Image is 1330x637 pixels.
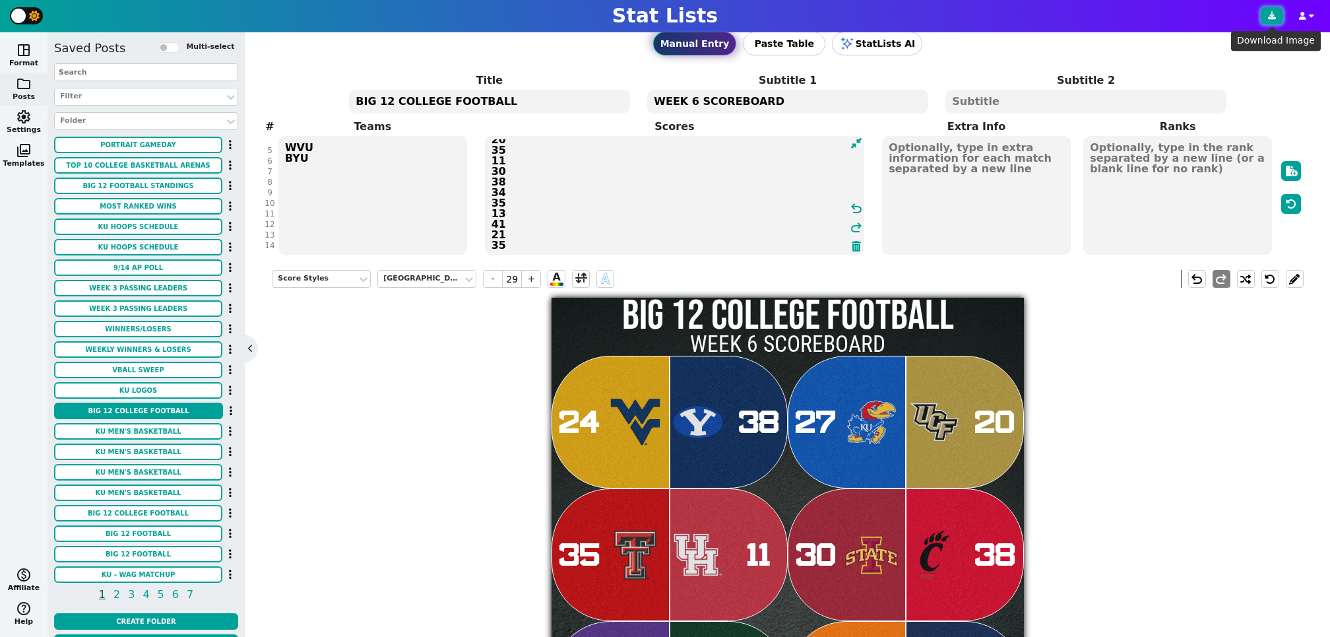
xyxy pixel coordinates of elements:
div: 8 [265,177,274,187]
span: undo [848,201,864,217]
div: 9 [265,187,274,198]
label: Teams [272,119,473,135]
button: redo [1213,270,1230,288]
label: Subtitle 1 [639,73,937,88]
input: Search [54,63,238,81]
span: 1 [97,586,108,603]
button: WEEK 3 PASSING LEADERS [54,280,222,296]
h1: Stat Lists [612,4,718,28]
button: Create Folder [54,613,238,630]
h5: Saved Posts [54,41,125,55]
span: 35 [559,535,600,574]
button: KU MEN'S BASKETBALL [54,423,222,440]
span: settings [16,109,32,125]
span: help [16,601,32,617]
button: WEEK 3 PASSING LEADERS [54,300,222,317]
div: 5 [265,145,274,156]
button: WEEKLY WINNERS & LOSERS [54,341,222,358]
span: 38 [975,535,1016,574]
textarea: 24 38 27 20 35 11 30 38 34 35 13 41 21 35 [485,136,865,255]
span: 5 [156,586,166,603]
textarea: WVU BYU KU UCF TTU HOU ISU CIN KSU BAY OKST ARIZ COLO TCU [278,136,467,255]
h1: BIG 12 COLLEGE FOOTBALL [552,296,1024,338]
div: Score Styles [278,273,352,285]
span: 30 [796,535,837,574]
span: space_dashboard [16,42,32,58]
label: Scores [473,119,875,135]
span: 4 [141,586,151,603]
span: 24 [559,403,600,442]
button: undo [1188,270,1206,288]
label: Multi-select [186,42,234,53]
span: redo [1213,271,1229,287]
button: KU HOOPS SCHEDULE [54,218,222,235]
button: TOP 10 COLLEGE BASKETBALL ARENAS [54,157,222,174]
button: StatLists AI [832,32,922,55]
button: VBALL SWEEP [54,362,222,378]
span: 27 [796,403,837,442]
span: undo [1189,271,1205,287]
span: redo [848,220,864,236]
span: 20 [975,403,1015,442]
span: A [601,268,610,290]
button: KU HOOPS SCHEDULE [54,239,222,255]
button: KU LOGOS [54,382,222,399]
span: 38 [739,403,780,442]
div: 7 [265,166,274,177]
span: - [483,270,503,288]
button: WINNERS/LOSERS [54,321,222,337]
button: Paste Table [743,32,825,55]
span: photo_library [16,143,32,158]
label: Extra Info [876,119,1077,135]
label: Subtitle 2 [937,73,1235,88]
textarea: WEEK 6 SCOREBOARD [647,90,928,114]
button: MOST RANKED WINS [54,198,222,215]
button: BIG 12 FOOTBALL [54,546,222,562]
span: 6 [170,586,181,603]
span: + [521,270,541,288]
span: 2 [111,586,122,603]
div: 12 [265,219,274,230]
button: KU - WAG Matchup [54,566,222,583]
button: 9/14 AP POLL [54,259,222,276]
button: Manual Entry [653,32,737,55]
span: 7 [185,586,195,603]
div: 6 [265,156,274,166]
div: [GEOGRAPHIC_DATA] [383,273,457,285]
button: KU MEN'S BASKETBALL [54,485,222,501]
span: monetization_on [16,567,32,583]
div: 14 [265,240,274,251]
button: PORTRAIT GAMEDAY [54,137,222,153]
div: 10 [265,198,274,209]
button: BIG 12 COLLEGE FOOTBALL [54,403,223,419]
button: BIG 12 FOOTBALL STANDINGS [54,178,222,194]
button: BIG 12 COLLEGE FOOTBALL [54,505,222,521]
label: Ranks [1077,119,1279,135]
label: Title [340,73,639,88]
button: KU MEN'S BASKETBALL [54,444,222,460]
span: 3 [126,586,137,603]
span: folder [16,76,32,92]
button: KU MEN'S BASKETBALL [54,464,222,481]
div: 13 [265,230,274,240]
textarea: BIG 12 COLLEGE FOOTBALL [349,90,629,114]
div: 11 [265,209,274,219]
h2: WEEK 6 SCOREBOARD [552,333,1024,356]
span: 11 [747,535,771,574]
label: # [265,119,274,135]
button: BIG 12 FOOTBALL [54,525,222,542]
